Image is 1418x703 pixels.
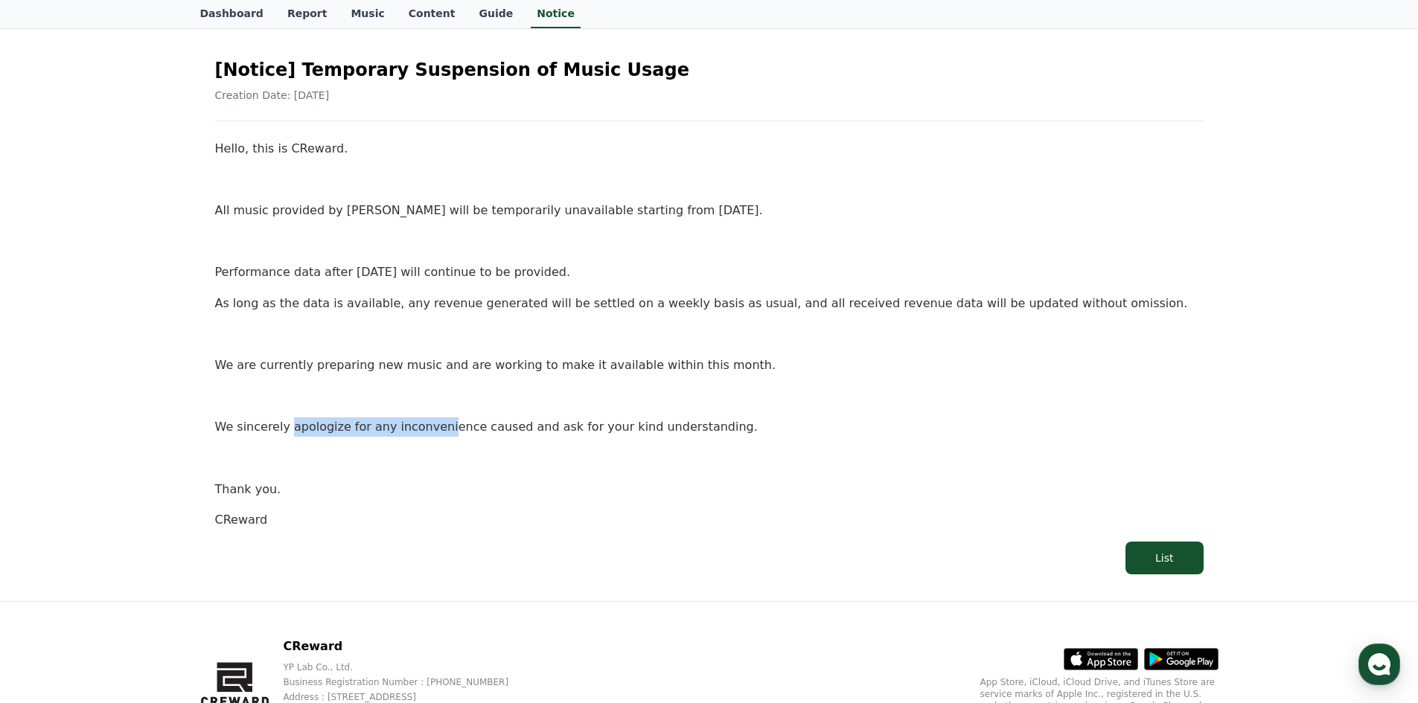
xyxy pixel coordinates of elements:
span: Settings [220,494,257,506]
a: Home [4,472,98,509]
div: List [1155,550,1173,565]
p: CReward [283,638,532,655]
span: Creation Date: [DATE] [215,89,330,101]
p: Address : [STREET_ADDRESS] [283,691,532,703]
p: Thank you. [215,480,1204,499]
p: All music provided by [PERSON_NAME] will be temporarily unavailable starting from [DATE]. [215,201,1204,220]
span: Messages [124,495,167,507]
p: CReward [215,510,1204,530]
h2: [Notice] Temporary Suspension of Music Usage [215,58,1204,82]
p: YP Lab Co., Ltd. [283,661,532,673]
p: Business Registration Number : [PHONE_NUMBER] [283,676,532,688]
a: Messages [98,472,192,509]
a: Settings [192,472,286,509]
p: As long as the data is available, any revenue generated will be settled on a weekly basis as usua... [215,294,1204,313]
span: Home [38,494,64,506]
p: Performance data after [DATE] will continue to be provided. [215,263,1204,282]
p: Hello, this is CReward. [215,139,1204,158]
p: We sincerely apologize for any inconvenience caused and ask for your kind understanding. [215,417,1204,437]
a: List [215,542,1204,574]
button: List [1125,542,1203,574]
p: We are currently preparing new music and are working to make it available within this month. [215,356,1204,375]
